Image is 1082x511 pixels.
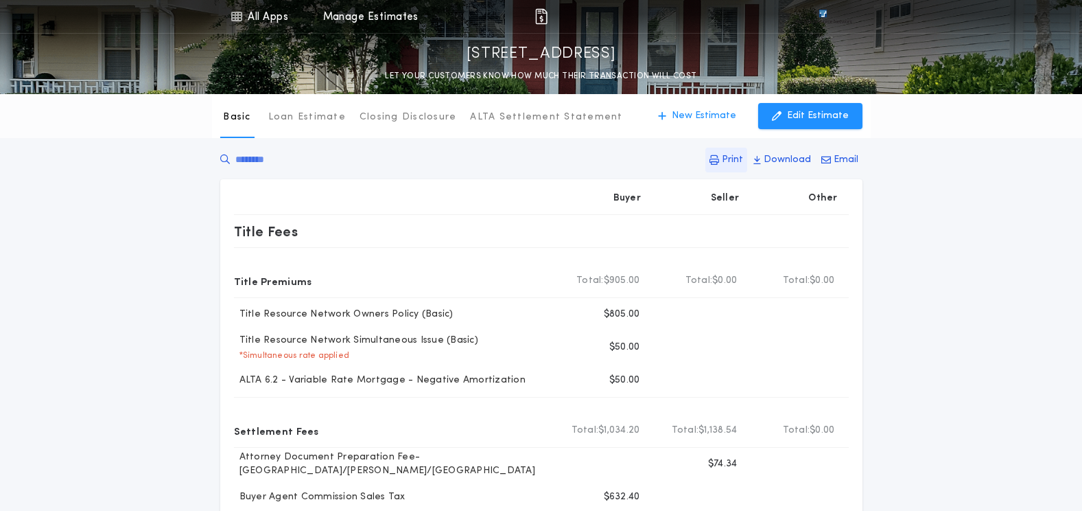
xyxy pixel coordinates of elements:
p: $632.40 [604,490,640,504]
p: Title Resource Network Simultaneous Issue (Basic) [234,334,478,348]
b: Total: [576,274,604,288]
p: Edit Estimate [787,109,849,123]
span: $0.00 [810,424,834,438]
p: ALTA 6.2 - Variable Rate Mortgage - Negative Amortization [234,374,526,387]
button: Print [705,148,747,172]
p: [STREET_ADDRESS] [467,43,616,65]
p: Print [722,153,743,167]
p: New Estimate [672,109,736,123]
p: LET YOUR CUSTOMERS KNOW HOW MUCH THEIR TRANSACTION WILL COST [385,69,696,83]
span: $0.00 [712,274,737,288]
p: Settlement Fees [234,420,319,442]
button: Email [817,148,862,172]
button: Edit Estimate [758,103,862,129]
p: Other [808,192,837,205]
img: img [533,8,550,25]
p: Attorney Document Preparation Fee-[GEOGRAPHIC_DATA]/[PERSON_NAME]/[GEOGRAPHIC_DATA] [234,451,554,478]
p: Download [764,153,811,167]
p: Seller [711,192,740,205]
span: $1,138.54 [698,424,737,438]
b: Total: [572,424,599,438]
p: Buyer [613,192,641,205]
p: $50.00 [609,341,640,354]
b: Total: [685,274,713,288]
p: Title Resource Network Owners Policy (Basic) [234,308,454,321]
span: $905.00 [604,274,640,288]
p: Buyer Agent Commission Sales Tax [234,490,405,504]
img: vs-icon [794,10,851,23]
button: Download [749,148,815,172]
p: $50.00 [609,374,640,387]
p: Title Fees [234,220,298,242]
p: Basic [223,111,250,124]
b: Total: [672,424,699,438]
b: Total: [783,424,810,438]
p: ALTA Settlement Statement [470,111,622,124]
p: Closing Disclosure [360,111,457,124]
p: $805.00 [604,308,640,321]
span: $0.00 [810,274,834,288]
button: New Estimate [644,103,750,129]
p: * Simultaneous rate applied [234,350,350,361]
p: $74.34 [708,457,738,471]
p: Title Premiums [234,270,312,292]
span: $1,034.20 [598,424,639,438]
p: Loan Estimate [268,111,346,124]
p: Email [834,153,858,167]
b: Total: [783,274,810,288]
